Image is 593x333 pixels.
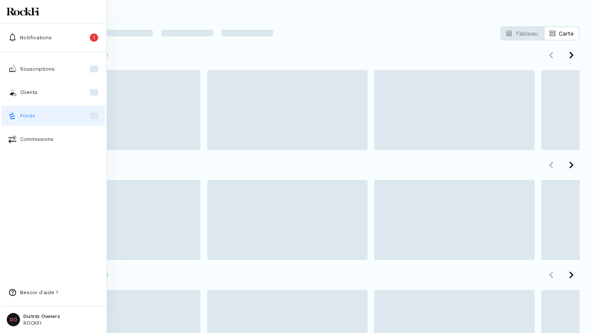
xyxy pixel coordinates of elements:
img: investors [8,88,17,97]
p: Souscriptions [20,65,55,73]
p: Clients [20,89,38,96]
p: Distrib Owners [23,314,60,319]
button: Défiler vers la gauche [543,267,560,283]
img: Logo [7,8,39,16]
img: need-help [8,288,17,297]
img: funds [8,112,17,120]
p: Fonds [20,112,35,119]
span: DO [7,313,20,326]
button: Défiler vers la droite [563,157,580,173]
button: fundsFonds [2,106,105,126]
p: Tableau [515,29,538,38]
button: need-helpBesoin d'aide ? [2,282,105,302]
button: Notifications1 [2,28,105,48]
p: Notifications [20,34,52,41]
p: ROCKFI [23,320,60,325]
img: subscriptions [8,65,17,73]
button: commissionsCommissions [2,129,105,149]
button: subscriptionsSouscriptions [2,59,105,79]
p: Commissions [20,135,53,143]
p: 1 [93,34,95,41]
button: Défiler vers la gauche [543,47,560,64]
button: investorsClients [2,82,105,102]
button: Défiler vers la droite [563,47,580,64]
button: Défiler vers la droite [563,267,580,283]
p: Besoin d'aide ? [20,289,58,296]
button: Défiler vers la gauche [543,157,560,173]
img: commissions [8,135,17,143]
